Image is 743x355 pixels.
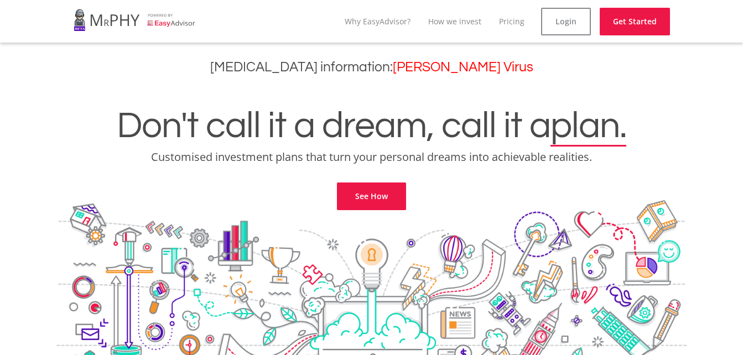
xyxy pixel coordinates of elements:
[337,182,406,210] a: See How
[8,149,735,165] p: Customised investment plans that turn your personal dreams into achievable realities.
[499,16,524,27] a: Pricing
[600,8,670,35] a: Get Started
[541,8,591,35] a: Login
[8,107,735,145] h1: Don't call it a dream, call it a
[8,59,735,75] h3: [MEDICAL_DATA] information:
[550,107,626,145] span: plan.
[393,60,533,74] a: [PERSON_NAME] Virus
[345,16,411,27] a: Why EasyAdvisor?
[428,16,481,27] a: How we invest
